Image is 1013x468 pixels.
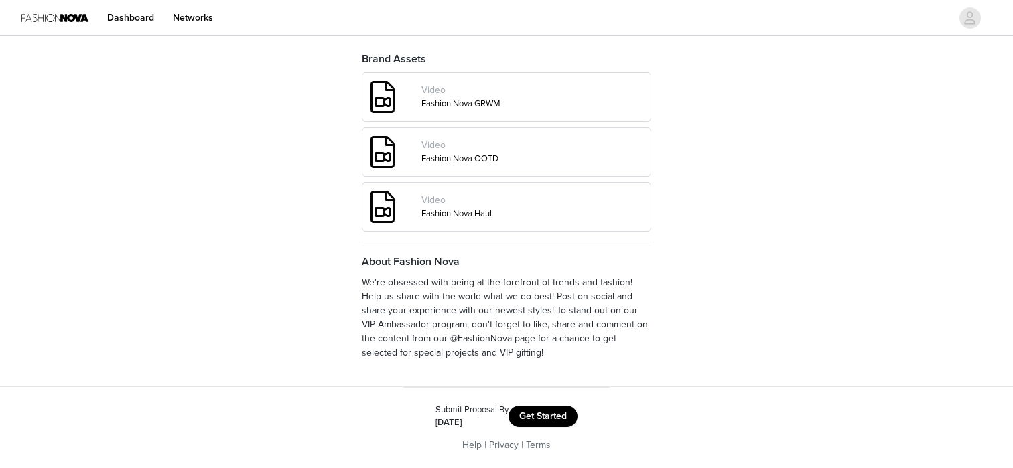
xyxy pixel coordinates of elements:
[165,3,221,33] a: Networks
[362,51,651,67] h4: Brand Assets
[484,439,486,451] span: |
[521,439,523,451] span: |
[435,416,509,430] div: [DATE]
[362,275,651,360] p: We're obsessed with being at the forefront of trends and fashion! Help us share with the world wh...
[99,3,162,33] a: Dashboard
[435,404,509,417] div: Submit Proposal By
[21,3,88,33] img: Fashion Nova Logo
[462,439,482,451] a: Help
[489,439,519,451] a: Privacy
[421,139,446,151] span: Video
[421,98,500,109] a: Fashion Nova GRWM
[362,254,651,270] h4: About Fashion Nova
[509,406,578,427] button: Get Started
[421,208,492,219] a: Fashion Nova Haul
[421,84,446,96] span: Video
[526,439,551,451] a: Terms
[421,194,446,206] span: Video
[963,7,976,29] div: avatar
[421,153,498,164] a: Fashion Nova OOTD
